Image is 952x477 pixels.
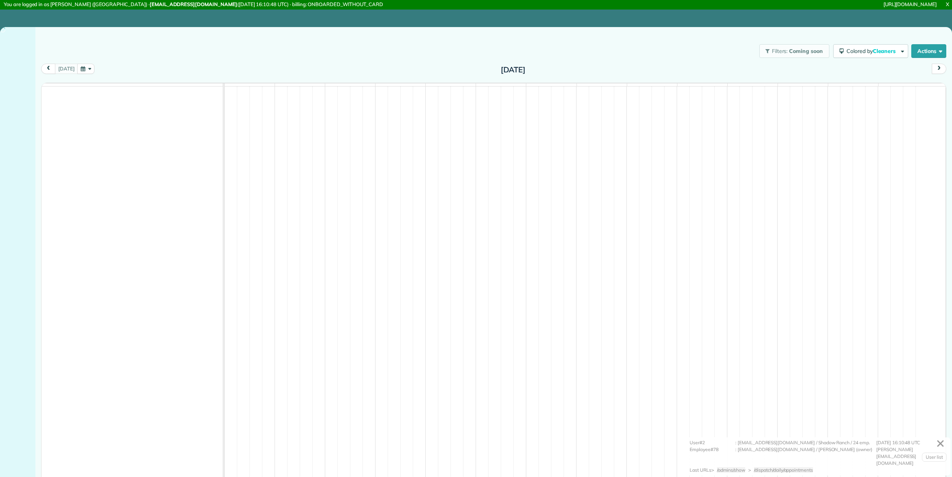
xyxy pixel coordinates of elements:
span: 5pm [778,85,791,91]
span: Colored by [847,48,898,54]
div: Last URLs [690,467,711,474]
button: Colored byCleaners [833,44,908,58]
span: 1pm [577,85,590,91]
span: Filters: [772,48,788,54]
div: [PERSON_NAME][EMAIL_ADDRESS][DOMAIN_NAME] [876,446,945,467]
h2: [DATE] [465,66,561,74]
div: User#2 [690,439,735,446]
span: 11am [476,85,493,91]
span: /admins/show [717,467,746,473]
div: Employee#78 [690,446,735,467]
div: : [EMAIL_ADDRESS][DOMAIN_NAME] / Shadow Ranch / 24 emp. [735,439,876,446]
span: 7am [275,85,289,91]
button: Actions [911,44,946,58]
a: User list [922,453,947,462]
button: prev [41,64,56,74]
button: [DATE] [55,64,78,74]
div: [DATE] 16:10:48 UTC [876,439,945,446]
span: /dispatch/daily/appointments [754,467,813,473]
span: 2pm [627,85,641,91]
span: Cleaners [873,48,897,54]
span: 6am [225,85,239,91]
strong: [EMAIL_ADDRESS][DOMAIN_NAME] [150,1,237,7]
span: 3pm [677,85,691,91]
div: : [EMAIL_ADDRESS][DOMAIN_NAME] / [PERSON_NAME] (owner) [735,446,876,467]
span: 7pm [879,85,892,91]
span: 10am [426,85,443,91]
a: [URL][DOMAIN_NAME] [883,1,937,7]
span: 9am [375,85,390,91]
span: 4pm [728,85,741,91]
span: Coming soon [789,48,823,54]
a: ✕ [932,434,949,453]
span: 6pm [828,85,842,91]
span: 12pm [526,85,543,91]
div: > > [711,467,816,474]
button: next [932,64,946,74]
span: 8am [325,85,339,91]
